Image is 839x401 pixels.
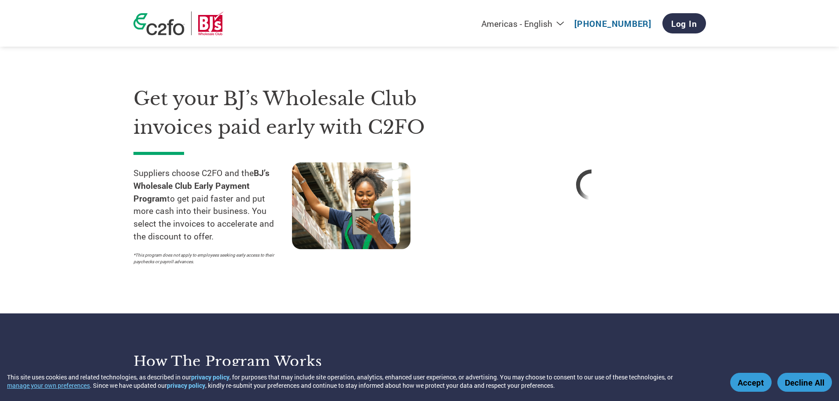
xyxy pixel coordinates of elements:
[191,373,229,381] a: privacy policy
[730,373,772,392] button: Accept
[662,13,706,33] a: Log In
[574,18,651,29] a: [PHONE_NUMBER]
[133,353,409,370] h3: How the program works
[292,162,410,249] img: supply chain worker
[777,373,832,392] button: Decline All
[133,85,451,141] h1: Get your BJ’s Wholesale Club invoices paid early with C2FO
[167,381,205,390] a: privacy policy
[133,252,283,265] p: *This program does not apply to employees seeking early access to their paychecks or payroll adva...
[7,381,90,390] button: manage your own preferences
[133,167,270,204] strong: BJ’s Wholesale Club Early Payment Program
[198,11,224,35] img: BJ’s Wholesale Club
[133,13,185,35] img: c2fo logo
[133,167,292,243] p: Suppliers choose C2FO and the to get paid faster and put more cash into their business. You selec...
[7,373,717,390] div: This site uses cookies and related technologies, as described in our , for purposes that may incl...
